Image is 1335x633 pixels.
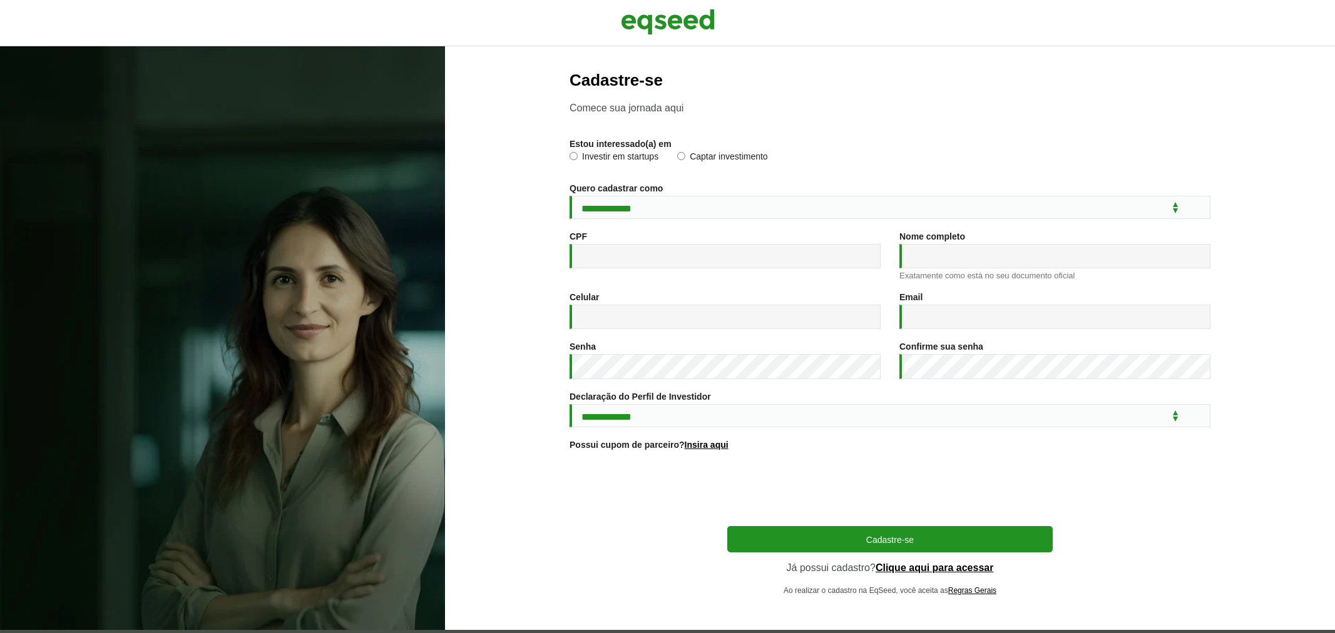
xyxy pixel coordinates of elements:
img: EqSeed Logo [621,6,715,38]
div: Exatamente como está no seu documento oficial [899,271,1210,280]
label: Celular [570,293,599,301]
p: Já possui cadastro? [727,562,1053,574]
label: Quero cadastrar como [570,184,663,193]
label: Possui cupom de parceiro? [570,440,729,449]
label: Declaração do Perfil de Investidor [570,392,711,401]
h2: Cadastre-se [570,71,1210,89]
a: Insira aqui [685,440,729,449]
p: Comece sua jornada aqui [570,102,1210,114]
a: Regras Gerais [948,587,996,594]
a: Clique aqui para acessar [876,563,994,573]
input: Captar investimento [677,152,685,160]
label: Confirme sua senha [899,342,983,351]
label: CPF [570,232,587,241]
label: Investir em startups [570,152,658,165]
button: Cadastre-se [727,526,1053,552]
p: Ao realizar o cadastro na EqSeed, você aceita as [727,586,1053,595]
iframe: reCAPTCHA [795,465,985,514]
label: Email [899,293,923,301]
label: Captar investimento [677,152,768,165]
input: Investir em startups [570,152,578,160]
label: Senha [570,342,596,351]
label: Estou interessado(a) em [570,139,672,148]
label: Nome completo [899,232,965,241]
